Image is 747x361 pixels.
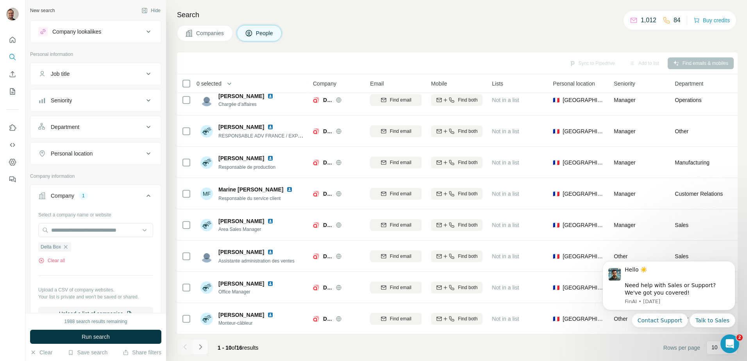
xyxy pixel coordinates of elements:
img: LinkedIn logo [267,93,273,99]
img: Avatar [200,94,213,106]
img: Logo of Delta Box [313,159,319,166]
span: Other [614,253,627,259]
button: Hide [136,5,166,16]
span: Manager [614,159,635,166]
span: 🇫🇷 [553,159,559,166]
img: Logo of Delta Box [313,97,319,103]
span: Find email [390,284,411,291]
button: Find both [431,219,483,231]
span: 🇫🇷 [553,221,559,229]
span: Department [675,80,703,88]
span: Not in a list [492,253,519,259]
span: [GEOGRAPHIC_DATA] [563,190,604,198]
span: Marine [PERSON_NAME] [218,186,283,193]
span: 🇫🇷 [553,190,559,198]
span: People [256,29,274,37]
span: 🇫🇷 [553,127,559,135]
button: Find email [370,94,422,106]
button: Find email [370,157,422,168]
div: Company [51,192,74,200]
span: Find both [458,222,477,229]
p: Upload a CSV of company websites. [38,286,153,293]
span: Find both [458,190,477,197]
p: 10 [711,343,718,351]
button: Use Surfe on LinkedIn [6,121,19,135]
span: 🇫🇷 [553,96,559,104]
span: Find email [390,190,411,197]
span: Find email [390,159,411,166]
button: Use Surfe API [6,138,19,152]
button: Quick start [6,33,19,47]
span: Other [675,127,688,135]
button: Search [6,50,19,64]
span: Customer Relations [675,190,723,198]
div: New search [30,7,55,14]
button: Find email [370,188,422,200]
span: Delta Box [323,190,332,198]
span: 16 [236,345,243,351]
span: [PERSON_NAME] [218,123,264,131]
span: RESPONSABLE ADV FRANCE / EXPORT [218,132,308,139]
span: Seniority [614,80,635,88]
span: results [218,345,258,351]
span: Not in a list [492,97,519,103]
button: Find both [431,125,483,137]
span: [PERSON_NAME] [218,248,264,256]
button: Find both [431,282,483,293]
span: Area Sales Manager [218,226,277,233]
span: 0 selected [197,80,222,88]
button: Job title [30,64,161,83]
span: Office Manager [218,288,277,295]
span: Find both [458,128,477,135]
button: Seniority [30,91,161,110]
span: Sales [675,221,688,229]
span: Email [370,80,384,88]
button: Find email [370,250,422,262]
span: Find both [458,284,477,291]
img: Avatar [200,219,213,231]
span: Find email [390,315,411,322]
span: Not in a list [492,159,519,166]
span: Assistante administration des ventes [218,258,295,264]
button: Find both [431,157,483,168]
span: [GEOGRAPHIC_DATA] [563,221,604,229]
span: [GEOGRAPHIC_DATA] [563,315,604,323]
span: Delta Box [323,315,332,323]
span: 🇫🇷 [553,284,559,291]
button: Company1 [30,186,161,208]
span: Delta Box [323,221,332,229]
img: Avatar [200,156,213,169]
button: Find both [431,250,483,262]
span: Not in a list [492,284,519,291]
span: 🇫🇷 [553,315,559,323]
span: Delta Box [323,127,332,135]
span: Chargée d’affaires [218,101,277,108]
span: Manager [614,222,635,228]
button: Find email [370,219,422,231]
span: [PERSON_NAME] [218,154,264,162]
button: Clear all [38,257,65,264]
span: Run search [82,333,110,341]
button: Find email [370,313,422,325]
img: Avatar [200,281,213,294]
img: LinkedIn logo [267,155,273,161]
span: Responsable du service client [218,196,281,201]
iframe: Intercom notifications message [591,254,747,332]
span: Not in a list [492,316,519,322]
span: [GEOGRAPHIC_DATA] [563,127,604,135]
span: [PERSON_NAME] [218,280,264,288]
h4: Search [177,9,738,20]
span: Delta Box [323,159,332,166]
button: Upload a list of companies [38,307,153,321]
button: Find email [370,125,422,137]
span: Responsable de production [218,164,275,170]
div: Job title [51,70,70,78]
span: Not in a list [492,128,519,134]
span: Find both [458,253,477,260]
span: Delta Box [323,96,332,104]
